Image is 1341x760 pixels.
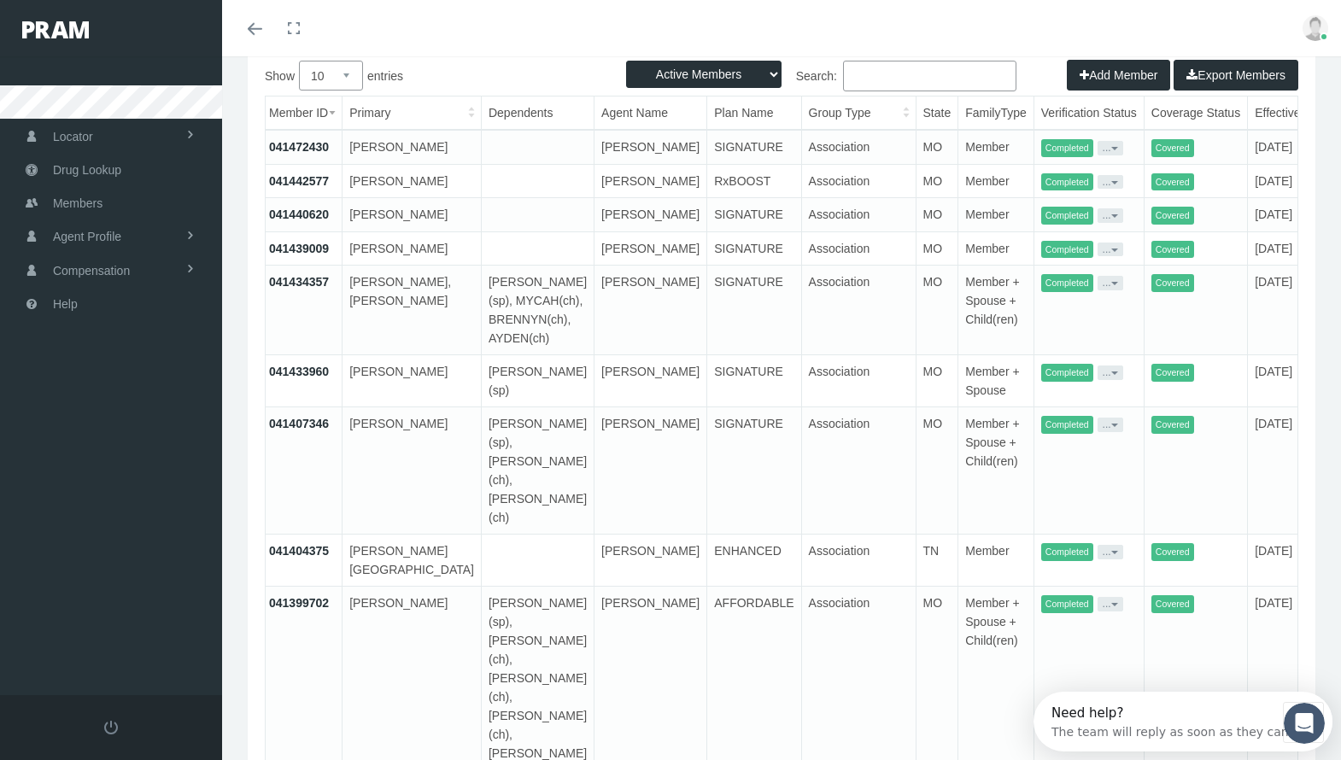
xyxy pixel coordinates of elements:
[916,407,958,535] td: MO
[1041,139,1093,157] span: Completed
[18,28,255,46] div: The team will reply as soon as they can
[801,231,916,266] td: Association
[481,355,594,407] td: [PERSON_NAME](sp)
[7,7,306,54] div: Open Intercom Messenger
[958,130,1034,164] td: Member
[1098,597,1123,611] button: ...
[1041,207,1093,225] span: Completed
[481,266,594,355] td: [PERSON_NAME](sp), MYCAH(ch), BRENNYN(ch), AYDEN(ch)
[1098,243,1123,256] button: ...
[343,198,482,232] td: [PERSON_NAME]
[916,96,958,130] th: State
[262,96,343,130] th: Member ID: activate to sort column ascending
[707,198,801,232] td: SIGNATURE
[707,96,801,130] th: Plan Name
[1041,274,1093,292] span: Completed
[707,535,801,587] td: ENHANCED
[843,61,1016,91] input: Search:
[1174,60,1298,91] button: Export Members
[481,96,594,130] th: Dependents
[916,266,958,355] td: MO
[958,198,1034,232] td: Member
[958,535,1034,587] td: Member
[1098,141,1123,155] button: ...
[1098,545,1123,558] button: ...
[958,407,1034,535] td: Member + Spouse + Child(ren)
[707,130,801,164] td: SIGNATURE
[594,96,707,130] th: Agent Name
[594,266,707,355] td: [PERSON_NAME]
[343,355,482,407] td: [PERSON_NAME]
[343,130,482,164] td: [PERSON_NAME]
[269,417,329,430] a: 041407346
[916,130,958,164] td: MO
[594,535,707,587] td: [PERSON_NAME]
[1041,173,1093,191] span: Completed
[299,61,363,91] select: Showentries
[343,535,482,587] td: [PERSON_NAME][GEOGRAPHIC_DATA]
[1041,595,1093,613] span: Completed
[343,164,482,198] td: [PERSON_NAME]
[958,96,1034,130] th: FamilyType
[1041,364,1093,382] span: Completed
[707,164,801,198] td: RxBOOST
[481,407,594,535] td: [PERSON_NAME](sp), [PERSON_NAME](ch), [PERSON_NAME](ch)
[916,535,958,587] td: TN
[269,596,329,610] a: 041399702
[18,15,255,28] div: Need help?
[1151,274,1194,292] span: Covered
[265,61,782,91] label: Show entries
[53,288,78,320] span: Help
[1151,364,1194,382] span: Covered
[594,198,707,232] td: [PERSON_NAME]
[1041,543,1093,561] span: Completed
[801,130,916,164] td: Association
[1151,416,1194,434] span: Covered
[594,130,707,164] td: [PERSON_NAME]
[1151,139,1194,157] span: Covered
[1098,418,1123,431] button: ...
[343,266,482,355] td: [PERSON_NAME], [PERSON_NAME]
[958,231,1034,266] td: Member
[1041,241,1093,259] span: Completed
[958,355,1034,407] td: Member + Spouse
[1303,15,1328,41] img: user-placeholder.jpg
[53,154,121,186] span: Drug Lookup
[801,266,916,355] td: Association
[1034,692,1332,751] iframe: Intercom live chat discovery launcher
[269,365,329,378] a: 041433960
[916,164,958,198] td: MO
[1098,365,1123,379] button: ...
[958,164,1034,198] td: Member
[594,355,707,407] td: [PERSON_NAME]
[707,266,801,355] td: SIGNATURE
[958,266,1034,355] td: Member + Spouse + Child(ren)
[1041,416,1093,434] span: Completed
[801,96,916,130] th: Group Type: activate to sort column ascending
[343,96,482,130] th: Primary: activate to sort column ascending
[707,231,801,266] td: SIGNATURE
[1034,96,1144,130] th: Verification Status
[1151,173,1194,191] span: Covered
[1098,175,1123,189] button: ...
[1098,276,1123,289] button: ...
[53,220,121,253] span: Agent Profile
[269,242,329,255] a: 041439009
[782,61,1016,91] label: Search:
[801,407,916,535] td: Association
[1144,96,1247,130] th: Coverage Status
[594,164,707,198] td: [PERSON_NAME]
[53,187,102,219] span: Members
[1098,208,1123,222] button: ...
[1151,241,1194,259] span: Covered
[594,407,707,535] td: [PERSON_NAME]
[343,231,482,266] td: [PERSON_NAME]
[707,407,801,535] td: SIGNATURE
[1151,595,1194,613] span: Covered
[916,355,958,407] td: MO
[916,231,958,266] td: MO
[801,355,916,407] td: Association
[707,355,801,407] td: SIGNATURE
[269,174,329,188] a: 041442577
[916,198,958,232] td: MO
